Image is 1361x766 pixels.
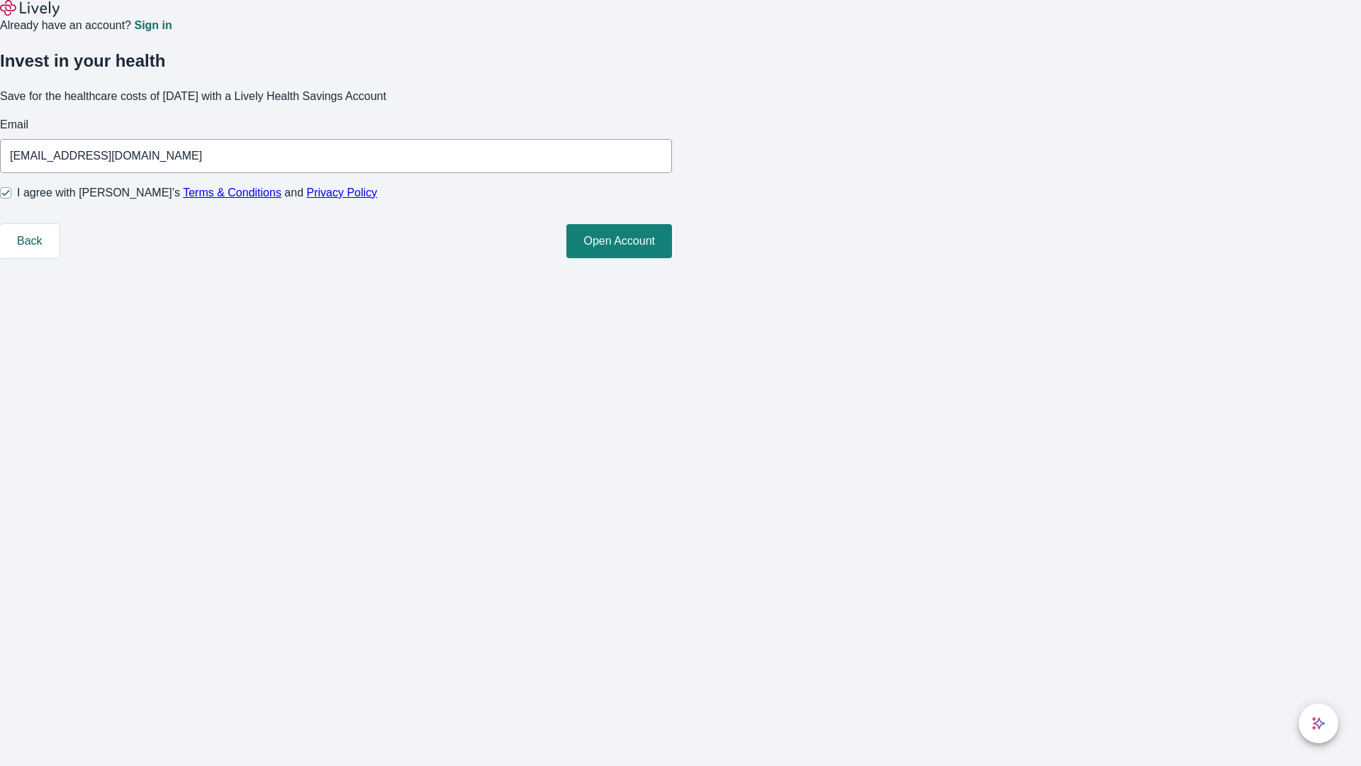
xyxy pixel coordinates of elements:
a: Sign in [134,20,172,31]
button: chat [1299,704,1338,743]
button: Open Account [566,224,672,258]
span: I agree with [PERSON_NAME]’s and [17,184,377,201]
svg: Lively AI Assistant [1311,716,1326,731]
a: Terms & Conditions [183,187,281,199]
a: Privacy Policy [307,187,378,199]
